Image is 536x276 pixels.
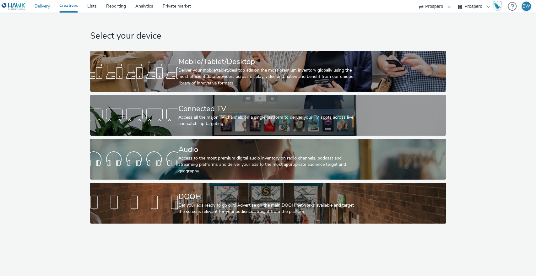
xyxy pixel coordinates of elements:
img: undefined Logo [2,3,26,10]
a: Connected TVAccess all the major TV channels on a single platform to deliver your TV spots across... [90,95,446,136]
a: AudioAccess to the most premium digital audio inventory on radio channels, podcast and streaming ... [90,139,446,180]
div: Access to the most premium digital audio inventory on radio channels, podcast and streaming platf... [178,155,355,174]
div: Get your ads ready to go out! Advertise on the main DOOH networks available and target the screen... [178,202,355,215]
div: BW [522,2,530,11]
img: Hawk Academy [493,1,502,11]
a: DOOHGet your ads ready to go out! Advertise on the main DOOH networks available and target the sc... [90,183,446,224]
a: Mobile/Tablet/DesktopDeliver your mobile/tablet/desktop ads on the most premium inventory globall... [90,51,446,92]
div: Deliver your mobile/tablet/desktop ads on the most premium inventory globally using the most effi... [178,67,355,86]
div: Access all the major TV channels on a single platform to deliver your TV spots across live and ca... [178,114,355,127]
div: DOOH [178,191,355,202]
div: Mobile/Tablet/Desktop [178,56,355,67]
h1: Select your device [90,30,446,42]
div: Audio [178,144,355,155]
div: Connected TV [178,103,355,114]
a: Hawk Academy [493,1,505,11]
